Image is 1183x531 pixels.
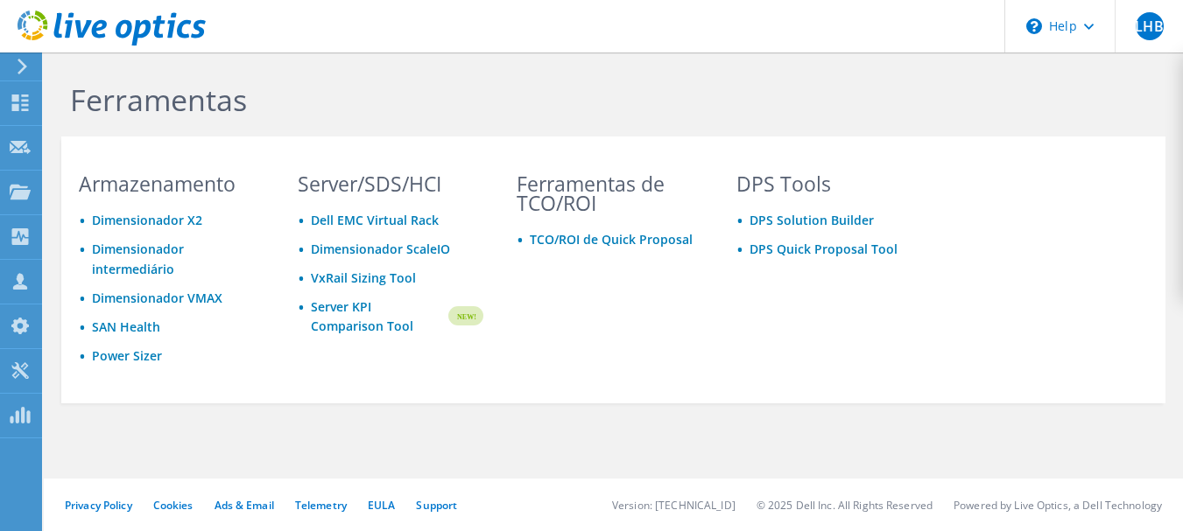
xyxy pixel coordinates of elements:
a: SAN Health [92,318,160,335]
span: LHB [1136,12,1164,40]
a: DPS Solution Builder [750,212,874,228]
a: DPS Quick Proposal Tool [750,241,898,257]
li: Powered by Live Optics, a Dell Technology [954,498,1162,513]
a: TCO/ROI de Quick Proposal [530,231,693,248]
svg: \n [1026,18,1042,34]
a: Dell EMC Virtual Rack [311,212,439,228]
h3: Armazenamento [79,174,264,193]
li: Version: [TECHNICAL_ID] [612,498,736,513]
img: new-badge.svg [446,296,483,337]
a: EULA [368,498,395,513]
h3: Ferramentas de TCO/ROI [517,174,702,213]
a: Cookies [153,498,194,513]
a: Dimensionador X2 [92,212,202,228]
a: Ads & Email [215,498,274,513]
a: Telemetry [295,498,347,513]
a: Dimensionador ScaleIO [311,241,450,257]
li: © 2025 Dell Inc. All Rights Reserved [757,498,933,513]
a: Dimensionador VMAX [92,290,222,306]
a: VxRail Sizing Tool [311,269,416,286]
h3: Server/SDS/HCI [298,174,483,193]
a: Dimensionador intermediário [92,241,184,277]
a: Privacy Policy [65,498,132,513]
h3: DPS Tools [736,174,922,193]
a: Support [416,498,457,513]
h1: Ferramentas [70,81,1148,118]
a: Power Sizer [92,347,162,364]
a: Server KPI Comparison Tool [311,297,446,336]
